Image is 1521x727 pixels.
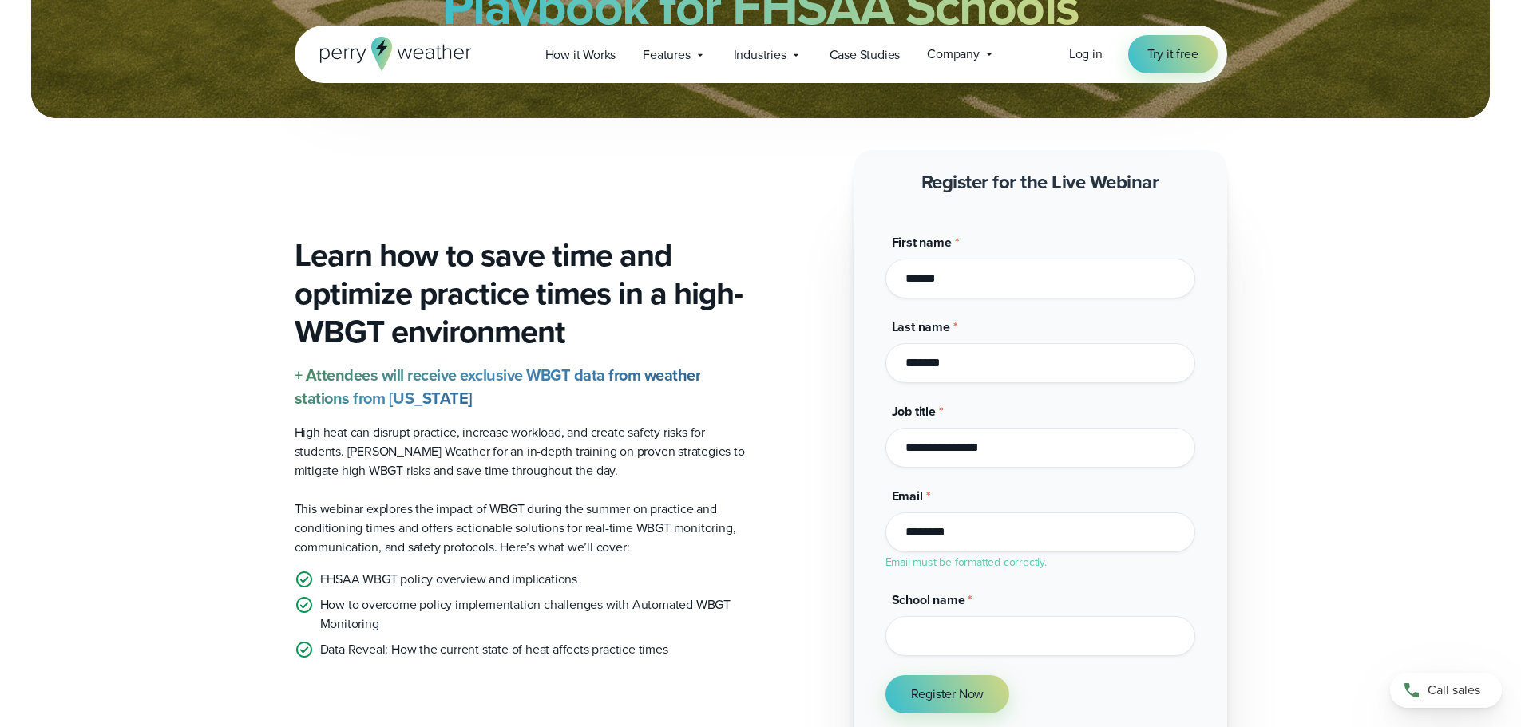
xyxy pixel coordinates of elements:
[830,45,901,65] span: Case Studies
[892,318,950,336] span: Last name
[885,554,1047,571] label: Email must be formatted correctly.
[1147,45,1198,64] span: Try it free
[320,570,577,589] p: FHSAA WBGT policy overview and implications
[816,38,914,71] a: Case Studies
[295,423,748,480] p: High heat can disrupt practice, increase workload, and create safety risks for students. [PERSON_...
[295,236,748,351] h3: Learn how to save time and optimize practice times in a high-WBGT environment
[643,45,690,65] span: Features
[921,168,1159,196] strong: Register for the Live Webinar
[295,363,701,410] strong: + Attendees will receive exclusive WBGT data from weather stations from [US_STATE]
[892,591,965,609] span: School name
[320,595,748,634] p: How to overcome policy implementation challenges with Automated WBGT Monitoring
[892,233,952,251] span: First name
[892,402,936,421] span: Job title
[911,685,984,704] span: Register Now
[1390,673,1502,708] a: Call sales
[1069,45,1103,63] span: Log in
[892,487,923,505] span: Email
[545,45,616,65] span: How it Works
[1069,45,1103,64] a: Log in
[1428,681,1480,700] span: Call sales
[1128,35,1218,73] a: Try it free
[295,500,748,557] p: This webinar explores the impact of WBGT during the summer on practice and conditioning times and...
[885,675,1010,713] button: Register Now
[734,45,786,65] span: Industries
[320,640,668,659] p: Data Reveal: How the current state of heat affects practice times
[927,45,980,64] span: Company
[532,38,630,71] a: How it Works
